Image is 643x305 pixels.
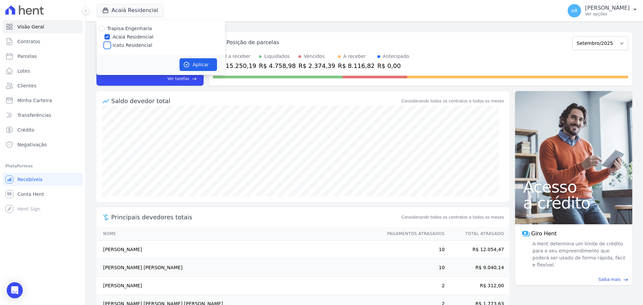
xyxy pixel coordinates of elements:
span: Crédito [17,127,34,133]
div: Vencidos [304,53,325,60]
span: AR [571,8,577,13]
span: Giro Hent [531,230,557,238]
th: Nome [96,227,381,241]
td: 2 [381,277,445,295]
span: Transferências [17,112,51,119]
a: Negativação [3,138,83,151]
span: a crédito [523,195,624,211]
span: Recebíveis [17,176,43,183]
td: [PERSON_NAME] [96,277,381,295]
p: Ver opções [585,11,630,17]
span: Parcelas [17,53,37,60]
a: Clientes [3,79,83,92]
div: R$ 4.758,98 [259,61,296,70]
div: Liquidados [264,53,290,60]
a: Lotes [3,64,83,78]
span: Acesso [523,179,624,195]
td: [PERSON_NAME] [PERSON_NAME] [96,259,381,277]
label: Acaiá Residencial [113,33,153,41]
td: R$ 12.054,47 [445,241,509,259]
span: east [623,277,628,282]
td: 10 [381,241,445,259]
div: Open Intercom Messenger [7,282,23,298]
a: Contratos [3,35,83,48]
span: Saiba mais [598,277,621,283]
span: Negativação [17,141,47,148]
label: Icatu Residencial [113,42,152,49]
div: Considerando todos os contratos e todos os meses [402,98,504,104]
div: R$ 0,00 [377,61,409,70]
div: R$ 8.116,82 [338,61,375,70]
div: Total a receber [216,53,256,60]
a: Visão Geral [3,20,83,33]
span: Principais devedores totais [111,213,400,222]
div: Posição de parcelas [226,39,279,47]
span: Contratos [17,38,40,45]
span: Ver tarefas [167,76,189,82]
div: Saldo devedor total [111,96,400,105]
td: [PERSON_NAME] [96,241,381,259]
td: R$ 9.040,14 [445,259,509,277]
label: Trapisa Engenharia [107,26,152,31]
div: A receber [343,53,366,60]
a: Conta Hent [3,187,83,201]
a: Saiba mais east [519,277,628,283]
div: R$ 2.374,39 [298,61,335,70]
button: Aplicar [180,58,217,71]
span: Considerando todos os contratos e todos os meses [402,214,504,220]
td: R$ 312,00 [445,277,509,295]
a: Ver tarefas east [121,76,197,82]
button: Acaiá Residencial [96,4,164,17]
th: Total Atrasado [445,227,509,241]
span: Clientes [17,82,36,89]
th: Pagamentos Atrasados [381,227,445,241]
a: Crédito [3,123,83,137]
span: A Hent determina um limite de crédito para o seu empreendimento que poderá ser usado de forma ráp... [531,240,626,269]
span: east [192,76,197,81]
span: Lotes [17,68,30,74]
a: Recebíveis [3,173,83,186]
span: Minha Carteira [17,97,52,104]
a: Transferências [3,108,83,122]
a: Parcelas [3,50,83,63]
a: Minha Carteira [3,94,83,107]
div: Plataformas [5,162,80,170]
td: 10 [381,259,445,277]
span: Conta Hent [17,191,44,198]
div: R$ 15.250,19 [216,61,256,70]
p: [PERSON_NAME] [585,5,630,11]
div: Antecipado [383,53,409,60]
span: Visão Geral [17,23,44,30]
button: AR [PERSON_NAME] Ver opções [562,1,643,20]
